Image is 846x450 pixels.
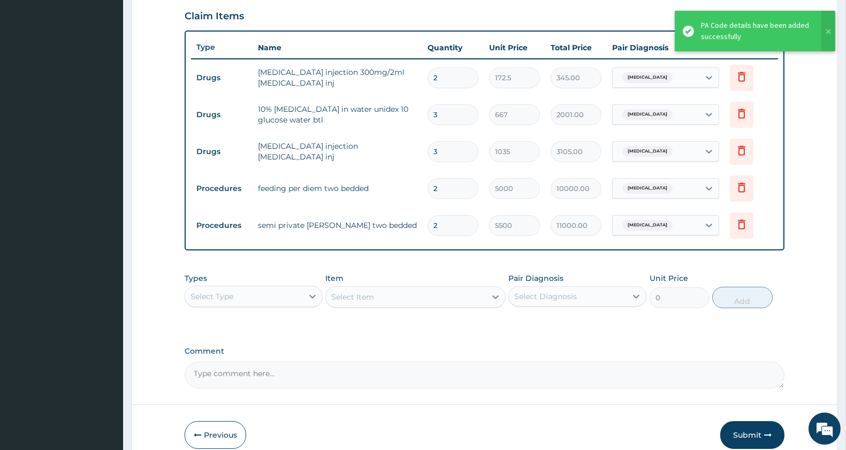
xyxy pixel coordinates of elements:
[622,109,673,120] span: [MEDICAL_DATA]
[185,347,784,356] label: Comment
[720,421,784,449] button: Submit
[622,146,673,157] span: [MEDICAL_DATA]
[508,273,563,284] label: Pair Diagnosis
[191,179,253,199] td: Procedures
[253,98,422,131] td: 10% [MEDICAL_DATA] in water unidex 10 glucose water btl
[56,60,180,74] div: Chat with us now
[185,11,244,22] h3: Claim Items
[253,62,422,94] td: [MEDICAL_DATA] injection 300mg/2ml [MEDICAL_DATA] inj
[422,37,484,58] th: Quantity
[191,105,253,125] td: Drugs
[191,37,253,57] th: Type
[484,37,545,58] th: Unit Price
[607,37,725,58] th: Pair Diagnosis
[712,287,772,308] button: Add
[176,5,201,31] div: Minimize live chat window
[20,54,43,80] img: d_794563401_company_1708531726252_794563401
[253,215,422,236] td: semi private [PERSON_NAME] two bedded
[253,37,422,58] th: Name
[253,135,422,167] td: [MEDICAL_DATA] injection [MEDICAL_DATA] inj
[185,274,207,283] label: Types
[5,292,204,330] textarea: Type your message and hit 'Enter'
[622,220,673,231] span: [MEDICAL_DATA]
[191,142,253,162] td: Drugs
[514,291,577,302] div: Select Diagnosis
[325,273,344,284] label: Item
[545,37,607,58] th: Total Price
[650,273,688,284] label: Unit Price
[701,20,811,42] div: PA Code details have been added successfully
[185,421,246,449] button: Previous
[191,68,253,88] td: Drugs
[622,183,673,194] span: [MEDICAL_DATA]
[253,178,422,199] td: feeding per diem two bedded
[190,291,233,302] div: Select Type
[62,135,148,243] span: We're online!
[622,72,673,83] span: [MEDICAL_DATA]
[191,216,253,235] td: Procedures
